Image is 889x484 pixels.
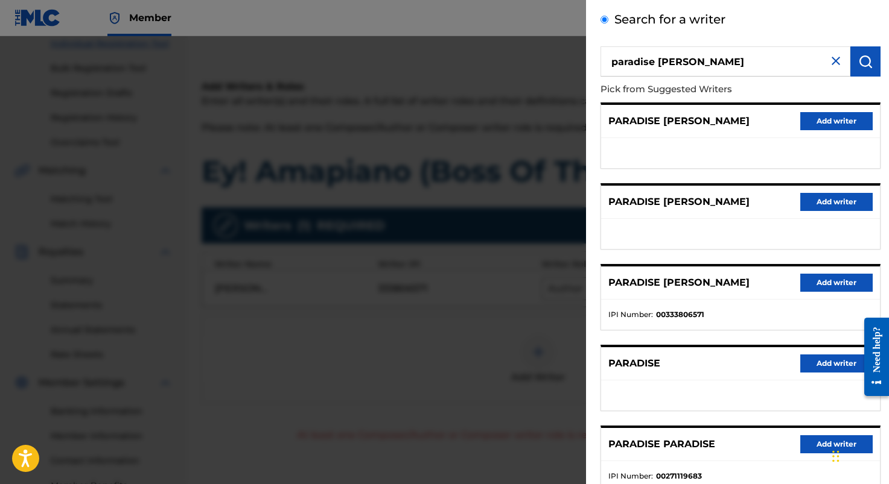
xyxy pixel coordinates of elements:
div: Drag [832,438,840,474]
iframe: Resource Center [855,307,889,407]
p: PARADISE PARADISE [608,437,715,451]
p: PARADISE [PERSON_NAME] [608,275,750,290]
button: Add writer [800,274,873,292]
strong: 00271119683 [656,471,702,482]
input: Search writer's name or IPI Number [601,46,850,77]
span: Member [129,11,171,25]
img: Search Works [858,54,873,69]
span: IPI Number : [608,471,653,482]
button: Add writer [800,354,873,372]
img: close [829,54,843,68]
p: PARADISE [PERSON_NAME] [608,195,750,209]
button: Add writer [800,435,873,453]
p: PARADISE [PERSON_NAME] [608,114,750,128]
span: IPI Number : [608,309,653,320]
p: Pick from Suggested Writers [601,77,812,102]
iframe: Chat Widget [829,426,889,484]
strong: 00333806571 [656,309,704,320]
p: PARADISE [608,356,660,371]
img: Top Rightsholder [107,11,122,25]
img: MLC Logo [14,9,61,27]
button: Add writer [800,193,873,211]
button: Add writer [800,112,873,130]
